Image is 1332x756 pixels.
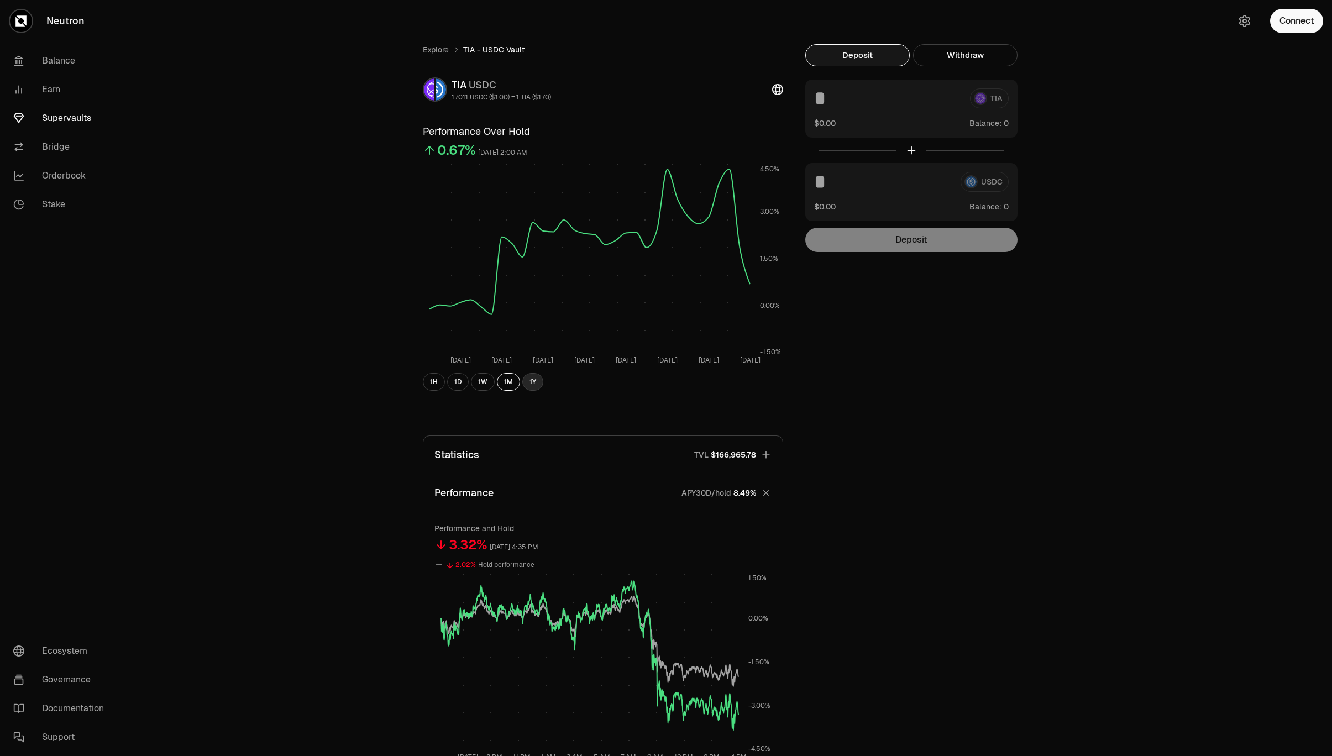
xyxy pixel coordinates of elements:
p: Performance and Hold [434,523,772,534]
span: USDC [469,78,496,91]
tspan: 0.00% [760,301,780,310]
tspan: [DATE] [616,356,636,365]
a: Governance [4,665,119,694]
tspan: [DATE] [699,356,719,365]
a: Stake [4,190,119,219]
span: Balance: [969,201,1001,212]
img: USDC Logo [436,78,446,101]
button: Withdraw [913,44,1018,66]
button: 1H [423,373,445,391]
div: 2.02% [455,559,476,571]
nav: breadcrumb [423,44,783,55]
div: 3.32% [449,536,487,554]
p: Statistics [434,447,479,463]
p: Performance [434,485,494,501]
div: Hold performance [478,559,534,571]
a: Ecosystem [4,637,119,665]
tspan: -4.50% [748,744,770,753]
tspan: [DATE] [533,356,553,365]
a: Earn [4,75,119,104]
span: Balance: [969,118,1001,129]
tspan: 1.50% [748,574,767,582]
tspan: [DATE] [450,356,471,365]
a: Balance [4,46,119,75]
span: TIA - USDC Vault [463,44,525,55]
button: 1Y [522,373,543,391]
button: 1D [447,373,469,391]
div: [DATE] 2:00 AM [478,146,527,159]
a: Documentation [4,694,119,723]
a: Bridge [4,133,119,161]
tspan: 4.50% [760,165,779,174]
div: 1.7011 USDC ($1.00) = 1 TIA ($1.70) [452,93,551,102]
a: Support [4,723,119,752]
div: TIA [452,77,551,93]
button: $0.00 [814,117,836,129]
img: TIA Logo [424,78,434,101]
tspan: [DATE] [491,356,512,365]
tspan: 3.00% [760,207,779,216]
tspan: -3.00% [748,701,770,710]
a: Explore [423,44,449,55]
tspan: -1.50% [748,658,769,666]
tspan: [DATE] [740,356,761,365]
button: Connect [1270,9,1323,33]
tspan: -1.50% [760,348,781,356]
button: 1W [471,373,495,391]
a: Supervaults [4,104,119,133]
div: [DATE] 4:35 PM [490,541,538,554]
a: Orderbook [4,161,119,190]
span: $166,965.78 [711,449,756,460]
button: Deposit [805,44,910,66]
p: TVL [694,449,709,460]
div: 0.67% [437,141,476,159]
button: StatisticsTVL$166,965.78 [423,436,783,474]
h3: Performance Over Hold [423,124,783,139]
span: 8.49% [733,487,756,498]
p: APY30D/hold [681,487,731,498]
tspan: [DATE] [574,356,595,365]
tspan: [DATE] [657,356,678,365]
tspan: 1.50% [760,254,778,263]
tspan: 0.00% [748,614,768,623]
button: 1M [497,373,520,391]
button: PerformanceAPY30D/hold8.49% [423,474,783,512]
button: $0.00 [814,201,836,212]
